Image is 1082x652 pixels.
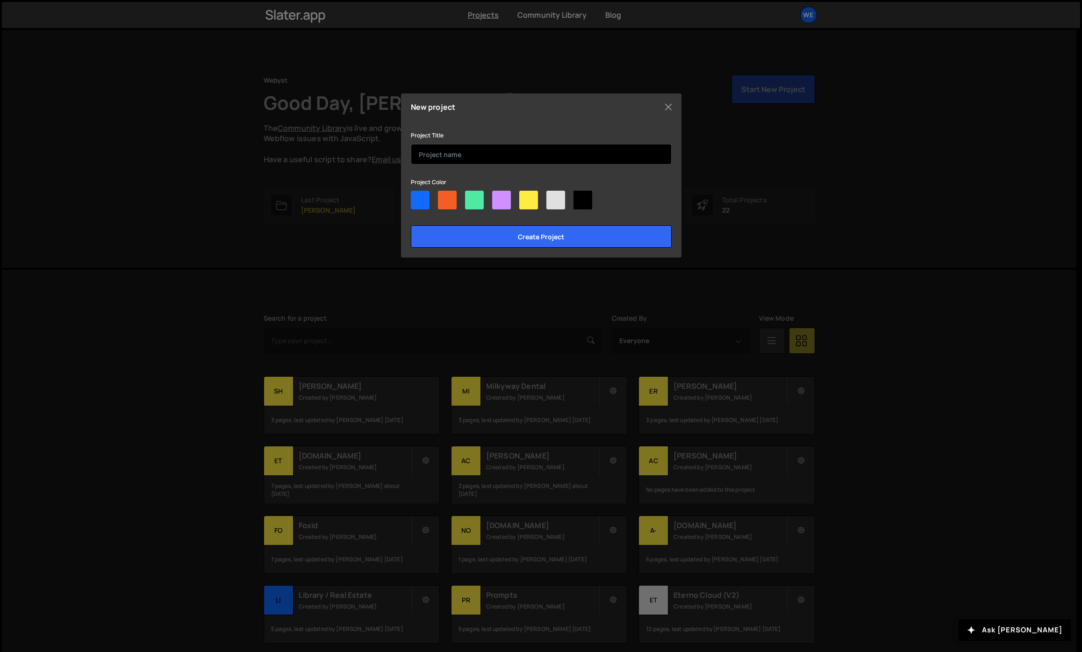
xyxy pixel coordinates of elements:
[411,103,456,111] h5: New project
[411,131,444,140] label: Project Title
[661,100,675,114] button: Close
[411,144,672,165] input: Project name
[411,225,672,248] input: Create project
[959,619,1071,641] button: Ask [PERSON_NAME]
[411,178,447,187] label: Project Color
